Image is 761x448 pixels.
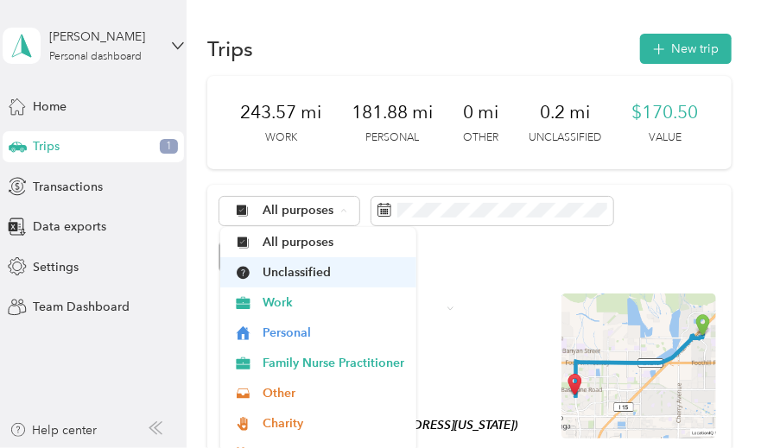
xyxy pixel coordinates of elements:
[664,351,761,448] iframe: Everlance-gr Chat Button Frame
[265,130,297,146] p: Work
[263,263,404,281] span: Unclassified
[10,421,98,439] button: Help center
[529,130,601,146] p: Unclassified
[263,384,404,402] span: Other
[263,233,404,251] span: All purposes
[33,298,130,316] span: Team Dashboard
[33,258,79,276] span: Settings
[240,100,321,124] span: 243.57 mi
[33,218,106,236] span: Data exports
[263,414,404,432] span: Charity
[263,324,404,342] span: Personal
[263,205,334,217] span: All purposes
[640,34,732,64] button: New trip
[561,293,716,439] img: minimap
[263,354,404,372] span: Family Nurse Practitioner
[649,130,682,146] p: Value
[33,98,67,116] span: Home
[540,100,590,124] span: 0.2 mi
[160,139,178,155] span: 1
[463,130,498,146] p: Other
[49,52,142,62] div: Personal dashboard
[49,28,157,46] div: [PERSON_NAME]
[463,100,498,124] span: 0 mi
[33,137,60,155] span: Trips
[263,293,404,312] span: Work
[365,130,419,146] p: Personal
[207,40,253,58] h1: Trips
[631,100,698,124] span: $170.50
[33,178,103,196] span: Transactions
[352,100,433,124] span: 181.88 mi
